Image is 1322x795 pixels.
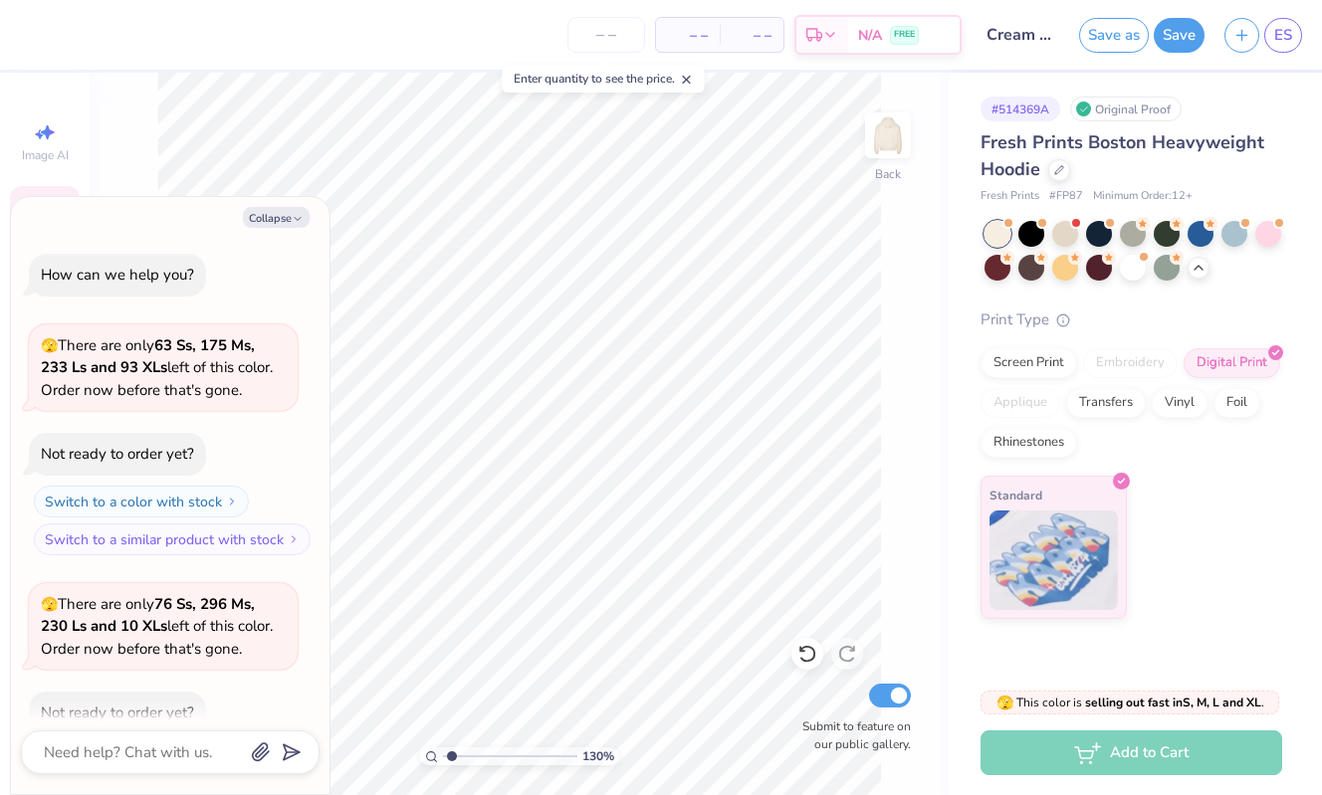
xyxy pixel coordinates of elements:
[875,165,901,183] div: Back
[894,28,915,42] span: FREE
[981,428,1077,458] div: Rhinestones
[34,486,249,517] button: Switch to a color with stock
[1049,188,1083,205] span: # FP87
[1184,348,1280,378] div: Digital Print
[1152,388,1208,418] div: Vinyl
[858,25,882,46] span: N/A
[990,510,1118,610] img: Standard
[1083,348,1178,378] div: Embroidery
[990,485,1042,505] span: Standard
[41,702,194,722] div: Not ready to order yet?
[791,717,911,753] label: Submit to feature on our public gallery.
[34,523,311,555] button: Switch to a similar product with stock
[1264,18,1302,53] a: ES
[1093,188,1193,205] span: Minimum Order: 12 +
[226,496,238,507] img: Switch to a color with stock
[981,188,1039,205] span: Fresh Prints
[1070,97,1182,121] div: Original Proof
[243,207,310,228] button: Collapse
[1079,18,1149,53] button: Save as
[41,444,194,464] div: Not ready to order yet?
[1213,388,1260,418] div: Foil
[1274,24,1292,47] span: ES
[567,17,645,53] input: – –
[41,336,58,355] span: 🫣
[981,97,1060,121] div: # 514369A
[22,147,69,163] span: Image AI
[996,694,1013,712] span: 🫣
[1066,388,1146,418] div: Transfers
[41,595,58,614] span: 🫣
[41,594,273,659] span: There are only left of this color. Order now before that's gone.
[981,348,1077,378] div: Screen Print
[288,533,300,545] img: Switch to a similar product with stock
[732,25,771,46] span: – –
[41,335,273,400] span: There are only left of this color. Order now before that's gone.
[668,25,708,46] span: – –
[868,115,908,155] img: Back
[981,388,1060,418] div: Applique
[981,130,1264,181] span: Fresh Prints Boston Heavyweight Hoodie
[41,265,194,285] div: How can we help you?
[582,747,614,765] span: 130 %
[981,308,1282,331] div: Print Type
[503,65,705,93] div: Enter quantity to see the price.
[996,694,1264,711] span: This color is .
[1085,695,1261,710] strong: selling out fast in S, M, L and XL
[972,15,1069,55] input: Untitled Design
[1154,18,1205,53] button: Save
